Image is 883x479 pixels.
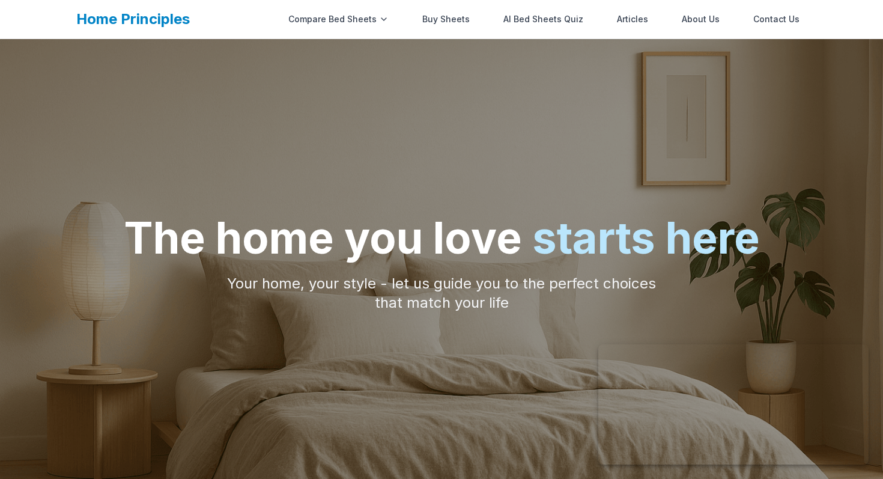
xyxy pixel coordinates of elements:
p: Your home, your style - let us guide you to the perfect choices that match your life [211,274,672,313]
div: Compare Bed Sheets [281,7,396,31]
span: starts here [532,212,760,264]
a: About Us [675,7,727,31]
h1: The home you love [124,216,760,260]
a: Articles [610,7,655,31]
a: Buy Sheets [415,7,477,31]
a: AI Bed Sheets Quiz [496,7,590,31]
a: Contact Us [746,7,807,31]
a: Home Principles [76,10,190,28]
